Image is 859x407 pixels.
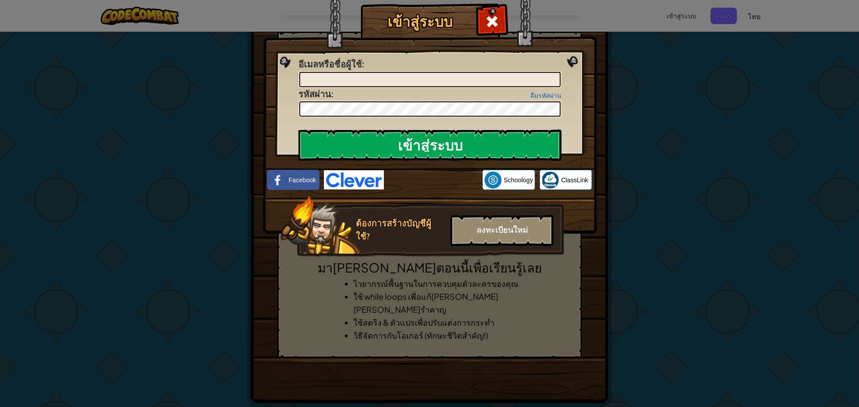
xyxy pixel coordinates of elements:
h1: เข้าสู่ระบบ [363,14,477,29]
img: schoology.png [485,172,502,189]
span: อีเมลหรือชื่อผู้ใช้ [298,58,362,70]
span: ClassLink [561,176,588,185]
img: clever-logo-blue.png [324,170,384,189]
a: ลืมรหัสผ่าน [530,92,561,99]
span: รหัสผ่าน [298,88,331,100]
input: เข้าสู่ระบบ [298,130,561,161]
label: : [298,58,364,71]
label: : [298,88,333,101]
div: ลงทะเบียนใหม่ [451,215,553,246]
span: Facebook [289,176,316,185]
img: facebook_small.png [269,172,286,189]
div: ต้องการสร้างบัญชีผู้ใช้? [356,217,445,243]
iframe: Sign in with Google Button [384,170,482,190]
span: Schoology [504,176,533,185]
img: classlink-logo-small.png [542,172,559,189]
